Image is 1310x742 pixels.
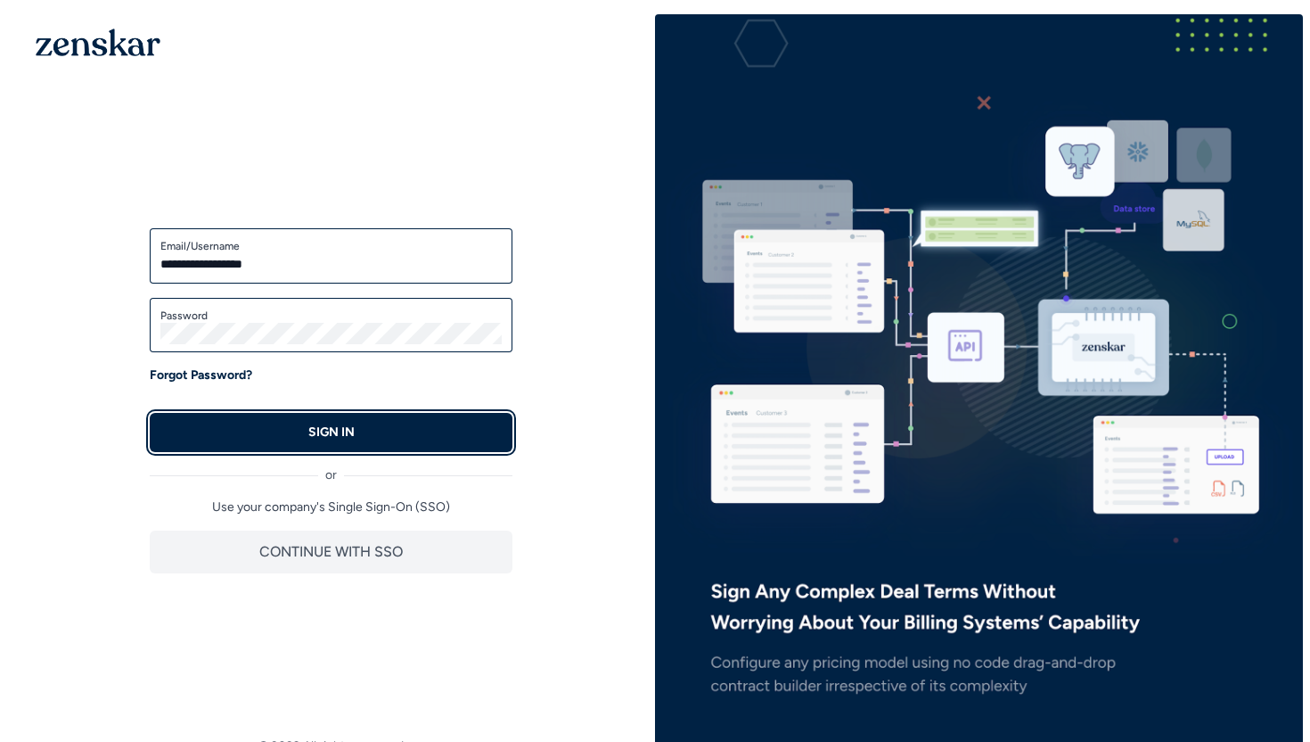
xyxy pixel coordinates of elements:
[308,424,355,441] p: SIGN IN
[160,239,502,253] label: Email/Username
[150,531,512,573] button: CONTINUE WITH SSO
[150,452,512,484] div: or
[160,309,502,323] label: Password
[150,413,512,452] button: SIGN IN
[150,499,512,516] p: Use your company's Single Sign-On (SSO)
[36,29,160,56] img: 1OGAJ2xQqyY4LXKgY66KYq0eOWRCkrZdAb3gUhuVAqdWPZE9SRJmCz+oDMSn4zDLXe31Ii730ItAGKgCKgCCgCikA4Av8PJUP...
[150,367,252,384] a: Forgot Password?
